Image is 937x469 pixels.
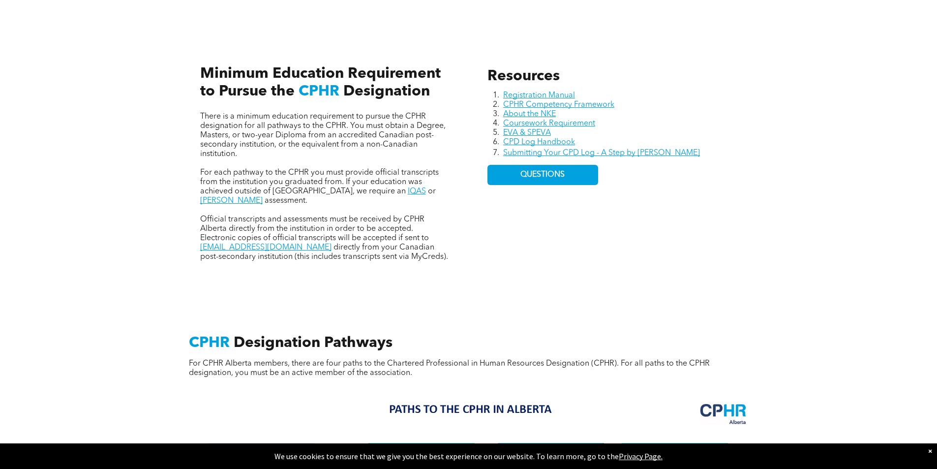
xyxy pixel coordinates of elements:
[189,336,230,350] span: CPHR
[487,165,598,185] a: QUESTIONS
[428,188,436,195] span: or
[520,170,565,180] span: QUESTIONS
[200,169,439,195] span: For each pathway to the CPHR you must provide official transcripts from the institution you gradu...
[200,244,332,251] a: [EMAIL_ADDRESS][DOMAIN_NAME]
[619,451,663,461] a: Privacy Page.
[503,101,614,109] a: CPHR Competency Framework
[503,120,595,127] a: Coursework Requirement
[200,216,429,242] span: Official transcripts and assessments must be received by CPHR Alberta directly from the instituti...
[928,446,932,456] div: Dismiss notification
[234,336,393,350] span: Designation Pathways
[487,69,560,84] span: Resources
[408,188,426,195] a: IQAS
[189,360,710,377] span: For CPHR Alberta members, there are four paths to the Chartered Professional in Human Resources D...
[299,84,339,99] span: CPHR
[503,149,700,157] a: Submitting Your CPD Log - A Step by [PERSON_NAME]
[265,197,307,205] span: assessment.
[200,66,441,99] span: Minimum Education Requirement to Pursue the
[200,197,263,205] a: [PERSON_NAME]
[200,113,446,158] span: There is a minimum education requirement to pursue the CPHR designation for all pathways to the C...
[503,129,551,137] a: EVA & SPEVA
[503,92,575,99] a: Registration Manual
[503,138,575,146] a: CPD Log Handbook
[503,110,556,118] a: About the NKE
[343,84,430,99] span: Designation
